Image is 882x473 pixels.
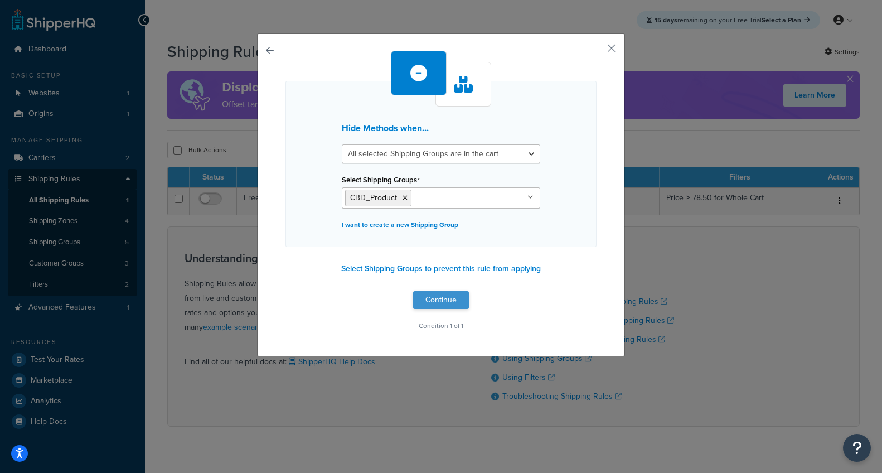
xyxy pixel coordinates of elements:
button: Open Resource Center [843,434,871,462]
span: CBD_Product [350,192,397,204]
p: I want to create a new Shipping Group [342,217,540,233]
button: Select Shipping Groups to prevent this rule from applying [338,260,544,277]
button: Continue [413,291,469,309]
p: Condition 1 of 1 [285,318,597,334]
h3: Hide Methods when... [342,123,540,133]
label: Select Shipping Groups [342,176,420,185]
